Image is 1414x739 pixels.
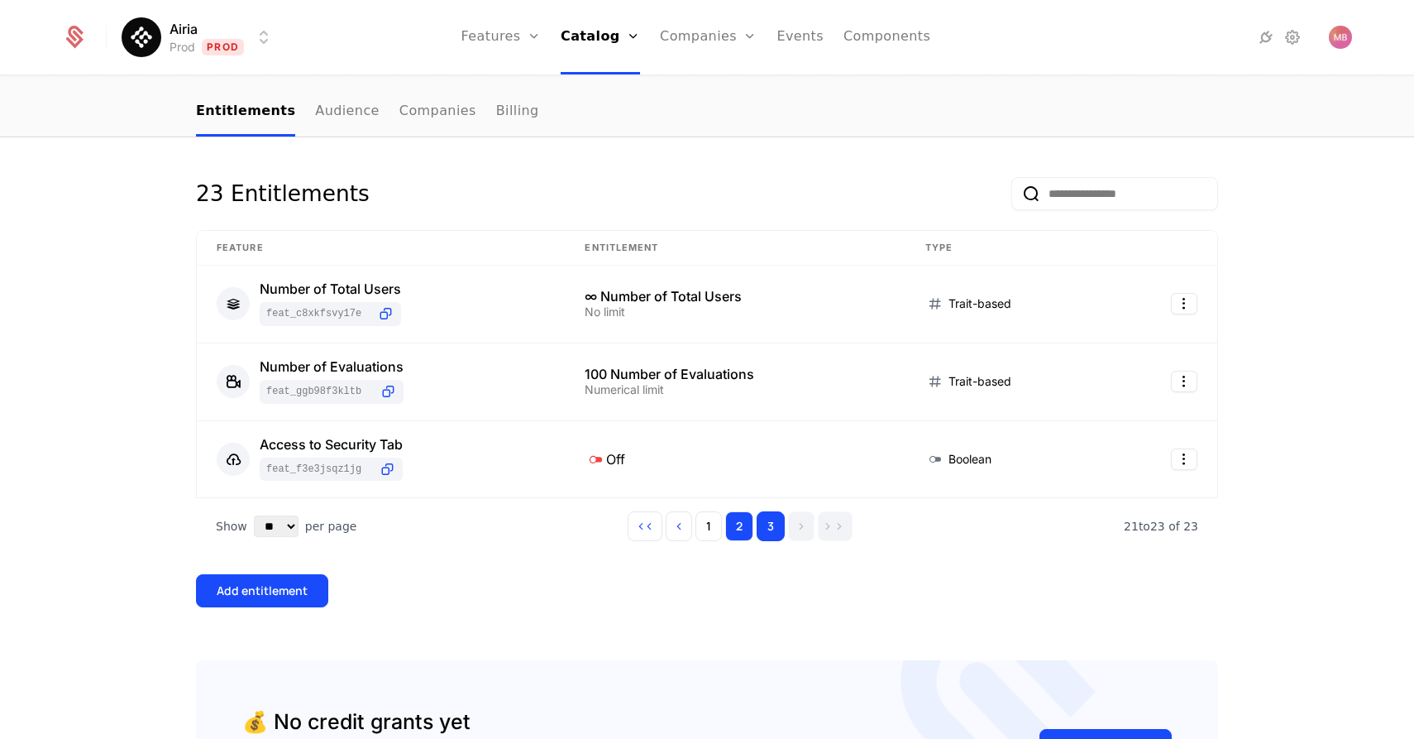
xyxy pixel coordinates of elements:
ul: Choose Sub Page [196,88,539,137]
a: Companies [399,88,476,137]
button: Go to last page [818,511,853,541]
th: Type [905,231,1110,266]
th: Entitlement [565,231,905,266]
div: ∞ Number of Total Users [585,290,885,303]
span: per page [305,518,357,535]
div: No limit [585,306,885,318]
a: Integrations [1256,27,1276,47]
span: 23 [1124,520,1198,533]
button: Go to previous page [666,511,692,541]
span: feat_gGB98F3kLtb [266,385,373,398]
button: Select action [1171,293,1197,314]
div: Add entitlement [217,583,308,599]
button: Select action [1171,449,1197,470]
button: Open user button [1329,26,1352,49]
span: 21 to 23 of [1124,520,1183,533]
button: Select action [1171,371,1197,392]
button: Go to page 1 [695,511,722,541]
nav: Main [196,88,1218,137]
span: feat_f3E3JSqz1jG [266,463,372,476]
span: Boolean [948,451,991,468]
button: Go to page 2 [725,511,753,541]
span: feat_C8xKFSVy17e [266,307,370,320]
span: Airia [170,19,198,39]
div: Prod [170,39,195,55]
span: Show [216,518,247,535]
img: Matt Bell [1329,26,1352,49]
div: Number of Total Users [260,282,401,295]
a: Billing [496,88,539,137]
button: Go to page 3 [757,511,785,541]
div: Off [585,449,885,470]
div: Access to Security Tab [260,438,403,451]
select: Select page size [254,516,299,537]
div: 💰 No credit grants yet [242,707,471,738]
a: Entitlements [196,88,295,137]
span: Trait-based [948,373,1011,390]
a: Settings [1283,27,1302,47]
div: 23 Entitlements [196,177,370,210]
div: Number of Evaluations [260,360,404,373]
div: Table pagination [196,498,1218,554]
button: Add entitlement [196,574,328,607]
th: Feature [197,231,565,266]
a: Audience [315,88,380,137]
button: Go to first page [628,511,662,541]
div: Numerical limit [585,384,885,396]
span: Trait-based [948,295,1011,312]
div: Page navigation [628,511,853,541]
span: Prod [202,39,244,55]
div: 100 Number of Evaluations [585,367,885,381]
img: Airia [122,17,161,57]
button: Go to next page [788,511,814,541]
button: Select environment [127,19,274,55]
